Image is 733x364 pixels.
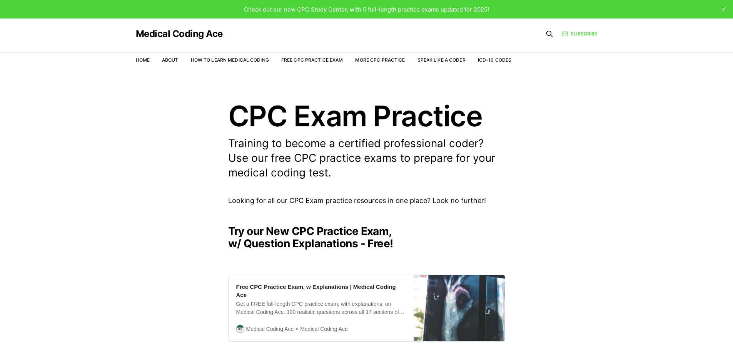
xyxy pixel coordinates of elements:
button: close [718,3,730,15]
div: Get a FREE full-length CPC practice exam, with explanations, on Medical Coding Ace. 100 realistic... [236,300,406,316]
span: Medical Coding Ace [294,325,348,334]
a: About [162,57,179,63]
p: Looking for all our CPC Exam practice resources in one place? Look no further! [228,195,505,206]
a: Home [136,57,150,63]
a: ICD-10 Codes [478,57,511,63]
a: Subscribe [562,30,597,37]
div: Free CPC Practice Exam, w Explanations | Medical Coding Ace [236,283,406,299]
span: Check out our new CPC Study Center, with 5 full-length practice exams updated for 2025! [244,6,489,13]
a: How to Learn Medical Coding [191,57,269,63]
h2: Try our New CPC Practice Exam, w/ Question Explanations - Free! [228,225,505,250]
a: Medical Coding Ace [136,29,223,39]
a: More CPC Practice [355,57,405,63]
p: Training to become a certified professional coder? Use our free CPC practice exams to prepare for... [228,136,505,180]
a: Speak Like a Coder [417,57,466,63]
h1: CPC Exam Practice [228,102,505,130]
span: Medical Coding Ace [246,325,294,333]
a: Free CPC Practice Exam [281,57,343,63]
a: Free CPC Practice Exam, w Explanations | Medical Coding AceGet a FREE full-length CPC practice ex... [228,275,505,342]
